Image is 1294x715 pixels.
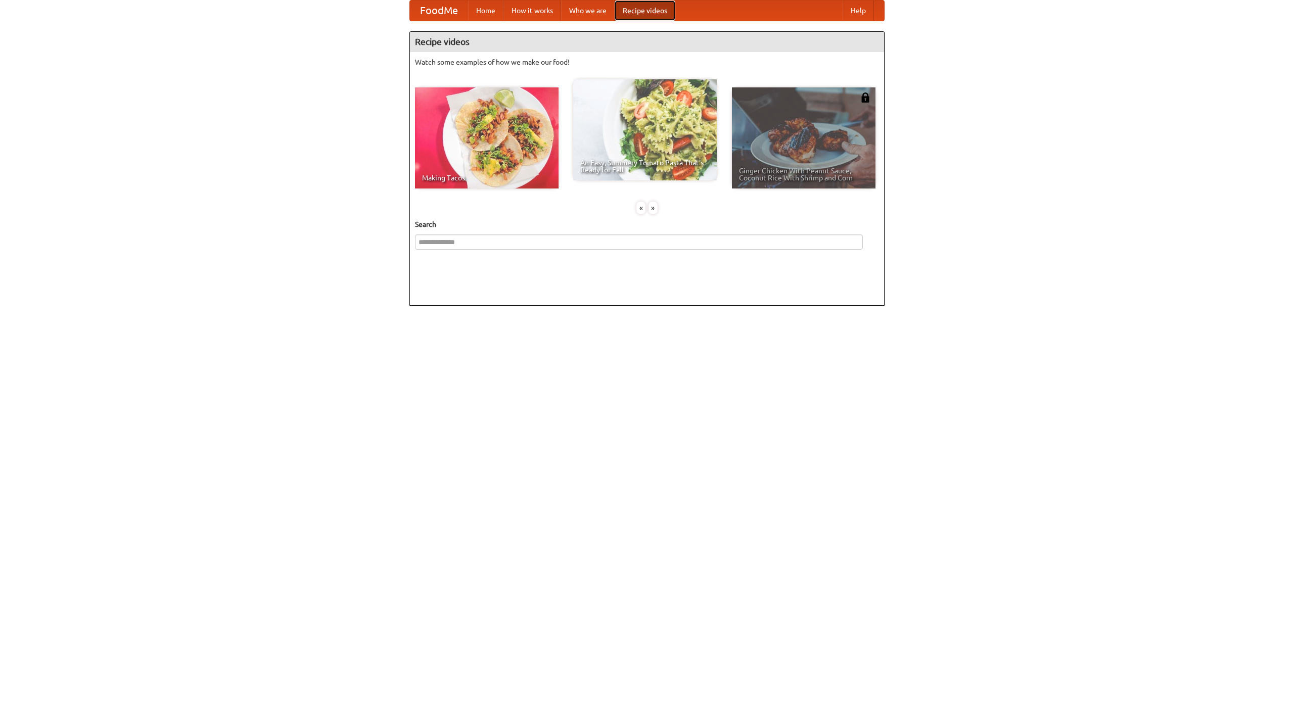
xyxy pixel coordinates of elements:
a: How it works [503,1,561,21]
span: Making Tacos [422,174,551,181]
div: » [649,202,658,214]
h5: Search [415,219,879,229]
span: An Easy, Summery Tomato Pasta That's Ready for Fall [580,159,710,173]
a: FoodMe [410,1,468,21]
a: Making Tacos [415,87,559,188]
p: Watch some examples of how we make our food! [415,57,879,67]
a: Help [843,1,874,21]
a: Recipe videos [615,1,675,21]
a: An Easy, Summery Tomato Pasta That's Ready for Fall [573,79,717,180]
a: Home [468,1,503,21]
a: Who we are [561,1,615,21]
img: 483408.png [860,92,870,103]
div: « [636,202,645,214]
h4: Recipe videos [410,32,884,52]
